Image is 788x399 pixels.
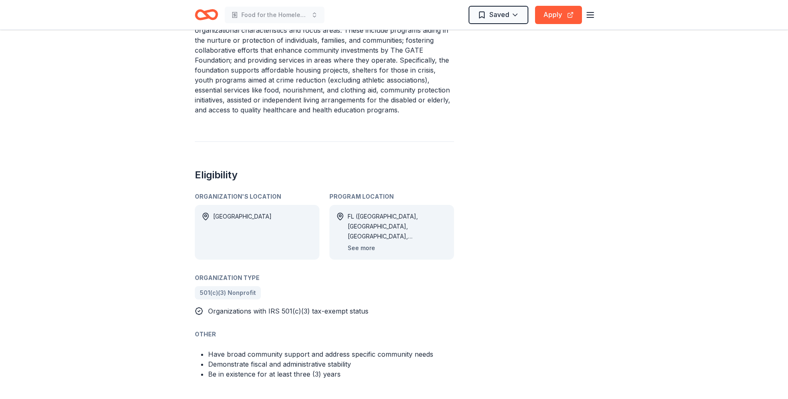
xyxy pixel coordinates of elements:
[241,10,308,20] span: Food for the Homeless and Food Insecure
[195,5,218,24] a: Home
[469,6,528,24] button: Saved
[348,212,447,241] div: FL ([GEOGRAPHIC_DATA], [GEOGRAPHIC_DATA], [GEOGRAPHIC_DATA], [GEOGRAPHIC_DATA], [GEOGRAPHIC_DATA]...
[208,349,454,359] li: Have broad community support and address specific community needs
[208,307,368,315] span: Organizations with IRS 501(c)(3) tax-exempt status
[208,369,454,379] li: Be in existence for at least three (3) years
[348,243,375,253] button: See more
[195,273,454,283] div: Organization Type
[489,9,509,20] span: Saved
[195,286,261,299] a: 501(c)(3) Nonprofit
[213,212,272,253] div: [GEOGRAPHIC_DATA]
[195,329,454,339] div: Other
[225,7,324,23] button: Food for the Homeless and Food Insecure
[195,192,319,202] div: Organization's Location
[200,288,256,298] span: 501(c)(3) Nonprofit
[535,6,582,24] button: Apply
[208,359,454,369] li: Demonstrate fiscal and administrative stability
[329,192,454,202] div: Program Location
[195,168,454,182] h2: Eligibility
